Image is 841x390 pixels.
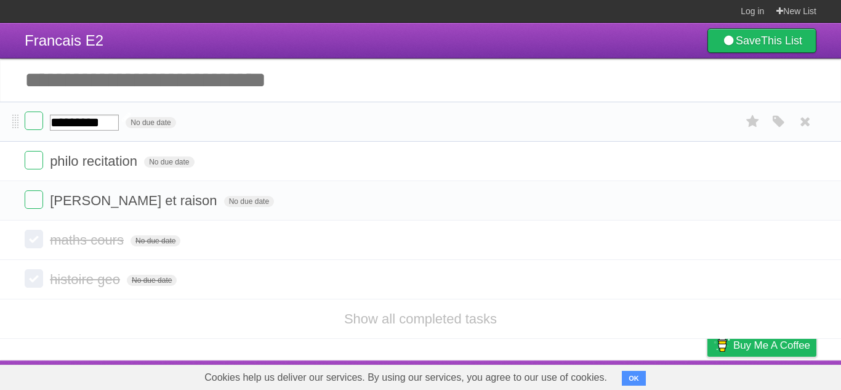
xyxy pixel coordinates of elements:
label: Done [25,112,43,130]
span: No due date [127,275,177,286]
a: Terms [650,364,677,387]
a: Buy me a coffee [707,334,816,357]
img: Buy me a coffee [714,335,730,355]
label: Done [25,151,43,169]
a: About [544,364,569,387]
span: maths cours [50,232,127,248]
a: SaveThis List [707,28,816,53]
span: Buy me a coffee [733,335,810,356]
span: No due date [131,235,180,246]
span: No due date [144,156,194,168]
span: Cookies help us deliver our services. By using our services, you agree to our use of cookies. [192,365,619,390]
span: No due date [126,117,175,128]
label: Done [25,230,43,248]
span: No due date [224,196,274,207]
span: Francais E2 [25,32,103,49]
span: philo recitation [50,153,140,169]
b: This List [761,35,802,47]
a: Show all completed tasks [344,311,497,327]
label: Done [25,190,43,209]
span: histoire geo [50,272,123,287]
span: [PERSON_NAME] et raison [50,193,220,208]
a: Privacy [691,364,723,387]
label: Done [25,269,43,288]
button: OK [622,371,646,386]
label: Star task [741,112,765,132]
a: Developers [584,364,634,387]
a: Suggest a feature [739,364,816,387]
